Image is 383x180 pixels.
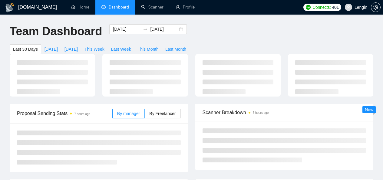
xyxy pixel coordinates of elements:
[149,111,176,116] span: By Freelancer
[253,111,269,114] time: 7 hours ago
[371,5,381,10] a: setting
[101,5,106,9] span: dashboard
[371,5,380,10] span: setting
[113,26,140,32] input: Start date
[17,110,112,117] span: Proposal Sending Stats
[138,46,159,53] span: This Month
[346,5,351,9] span: user
[109,5,129,10] span: Dashboard
[45,46,58,53] span: [DATE]
[84,46,104,53] span: This Week
[64,46,78,53] span: [DATE]
[10,24,102,39] h1: Team Dashboard
[74,112,90,116] time: 7 hours ago
[306,5,311,10] img: upwork-logo.png
[365,107,373,112] span: New
[81,44,108,54] button: This Week
[13,46,38,53] span: Last 30 Days
[143,27,148,32] span: swap-right
[150,26,178,32] input: End date
[134,44,162,54] button: This Month
[61,44,81,54] button: [DATE]
[117,111,140,116] span: By manager
[371,2,381,12] button: setting
[332,4,338,11] span: 401
[143,27,148,32] span: to
[71,5,89,10] a: homeHome
[108,44,134,54] button: Last Week
[162,44,190,54] button: Last Month
[10,44,41,54] button: Last 30 Days
[176,5,195,10] a: userProfile
[312,4,331,11] span: Connects:
[141,5,163,10] a: searchScanner
[165,46,186,53] span: Last Month
[111,46,131,53] span: Last Week
[41,44,61,54] button: [DATE]
[203,109,366,116] span: Scanner Breakdown
[5,3,15,12] img: logo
